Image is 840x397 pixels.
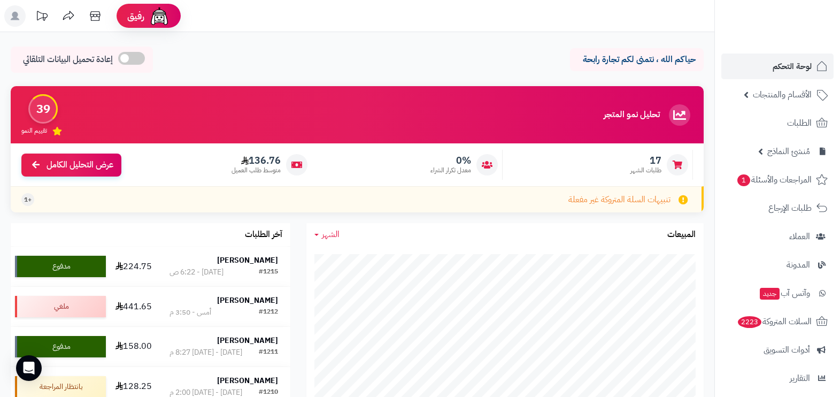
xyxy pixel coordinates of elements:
span: المراجعات والأسئلة [736,172,812,187]
div: #1211 [259,347,278,358]
span: رفيق [127,10,144,22]
span: أدوات التسويق [764,342,810,357]
div: مدفوع [15,256,106,277]
img: logo-2.png [767,28,830,51]
span: الطلبات [787,116,812,131]
a: السلات المتروكة2223 [721,309,834,334]
span: متوسط طلب العميل [232,166,281,175]
img: ai-face.png [149,5,170,27]
a: المدونة [721,252,834,278]
p: حياكم الله ، نتمنى لكم تجارة رابحة [578,54,696,66]
span: إعادة تحميل البيانات التلقائي [23,54,113,66]
span: لوحة التحكم [773,59,812,74]
span: وآتس آب [759,286,810,301]
a: الطلبات [721,110,834,136]
div: #1215 [259,267,278,278]
strong: [PERSON_NAME] [217,295,278,306]
div: Open Intercom Messenger [16,355,42,381]
a: الشهر [314,228,340,241]
span: معدل تكرار الشراء [430,166,471,175]
div: [DATE] - [DATE] 8:27 م [169,347,242,358]
td: 441.65 [110,287,158,326]
span: 2223 [738,316,761,328]
strong: [PERSON_NAME] [217,335,278,346]
a: طلبات الإرجاع [721,195,834,221]
span: تنبيهات السلة المتروكة غير مفعلة [568,194,671,206]
span: المدونة [787,257,810,272]
a: المراجعات والأسئلة1 [721,167,834,193]
a: أدوات التسويق [721,337,834,363]
span: التقارير [790,371,810,386]
span: 0% [430,155,471,166]
a: تحديثات المنصة [28,5,55,29]
span: 17 [630,155,661,166]
strong: [PERSON_NAME] [217,375,278,386]
span: 136.76 [232,155,281,166]
h3: آخر الطلبات [245,230,282,240]
span: مُنشئ النماذج [767,144,810,159]
span: السلات المتروكة [737,314,812,329]
span: +1 [24,195,32,204]
h3: تحليل نمو المتجر [604,110,660,120]
div: #1212 [259,307,278,318]
td: 158.00 [110,327,158,367]
span: الشهر [322,228,340,241]
div: مدفوع [15,336,106,357]
span: طلبات الإرجاع [768,201,812,216]
span: الأقسام والمنتجات [753,87,812,102]
div: أمس - 3:50 م [169,307,211,318]
strong: [PERSON_NAME] [217,255,278,266]
a: عرض التحليل الكامل [21,154,121,177]
a: لوحة التحكم [721,54,834,79]
span: جديد [760,288,780,300]
span: طلبات الشهر [630,166,661,175]
div: [DATE] - 6:22 ص [169,267,224,278]
div: ملغي [15,296,106,317]
span: العملاء [789,229,810,244]
h3: المبيعات [667,230,696,240]
a: العملاء [721,224,834,249]
span: تقييم النمو [21,126,47,135]
td: 224.75 [110,247,158,286]
a: وآتس آبجديد [721,280,834,306]
span: 1 [737,174,750,186]
a: التقارير [721,365,834,391]
span: عرض التحليل الكامل [47,159,113,171]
